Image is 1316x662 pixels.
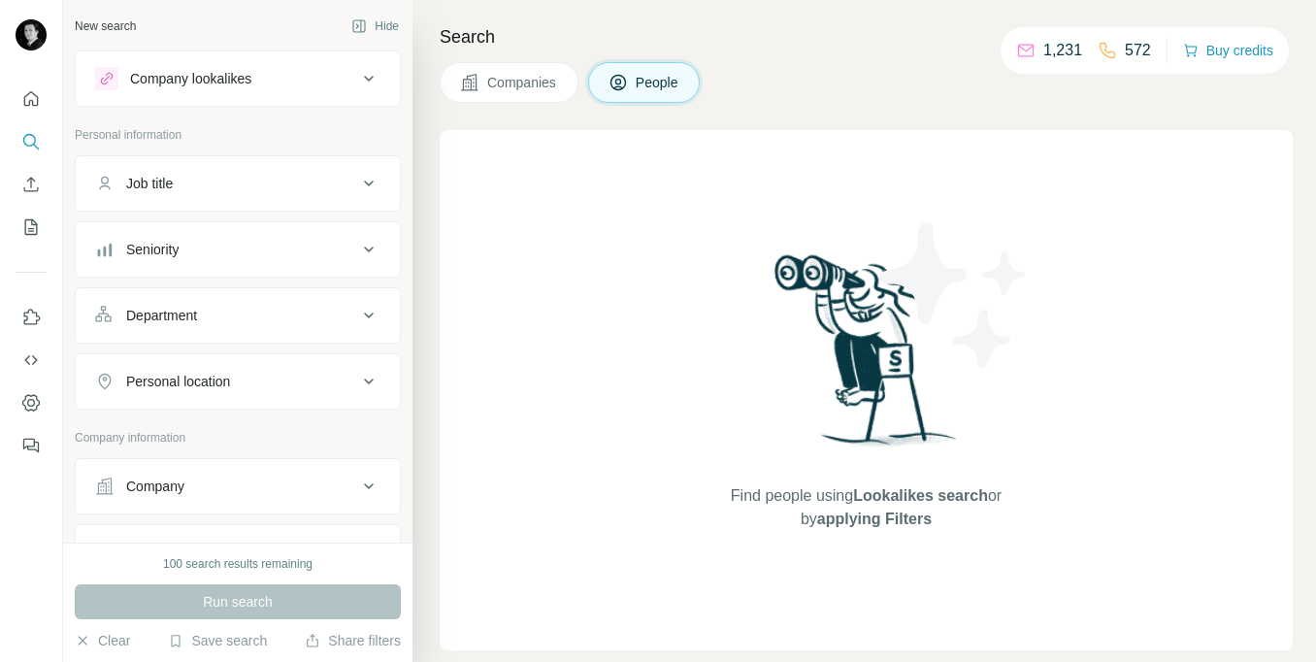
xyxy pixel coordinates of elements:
button: Job title [76,160,400,207]
div: New search [75,17,136,35]
span: People [636,73,680,92]
div: Job title [126,174,173,193]
button: Clear [75,631,130,650]
button: Use Surfe API [16,343,47,378]
p: Personal information [75,126,401,144]
button: Company lookalikes [76,55,400,102]
button: Buy credits [1183,37,1273,64]
button: Enrich CSV [16,167,47,202]
p: Company information [75,429,401,447]
button: Personal location [76,358,400,405]
button: Dashboard [16,385,47,420]
img: Surfe Illustration - Stars [867,208,1041,382]
div: Company lookalikes [130,69,251,88]
div: Department [126,306,197,325]
div: Company [126,477,184,496]
button: Company [76,463,400,510]
h4: Search [440,23,1293,50]
span: Companies [487,73,558,92]
div: Personal location [126,372,230,391]
div: 100 search results remaining [163,555,313,573]
div: Seniority [126,240,179,259]
button: My lists [16,210,47,245]
button: Quick start [16,82,47,116]
button: Department [76,292,400,339]
span: Lookalikes search [853,487,988,504]
img: Surfe Illustration - Woman searching with binoculars [766,249,968,466]
button: Search [16,124,47,159]
p: 572 [1125,39,1151,62]
button: Use Surfe on LinkedIn [16,300,47,335]
img: Avatar [16,19,47,50]
button: Hide [338,12,412,41]
button: Save search [168,631,267,650]
button: Industry [76,529,400,576]
p: 1,231 [1043,39,1082,62]
button: Seniority [76,226,400,273]
span: applying Filters [817,511,932,527]
button: Share filters [305,631,401,650]
button: Feedback [16,428,47,463]
span: Find people using or by [710,484,1021,531]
